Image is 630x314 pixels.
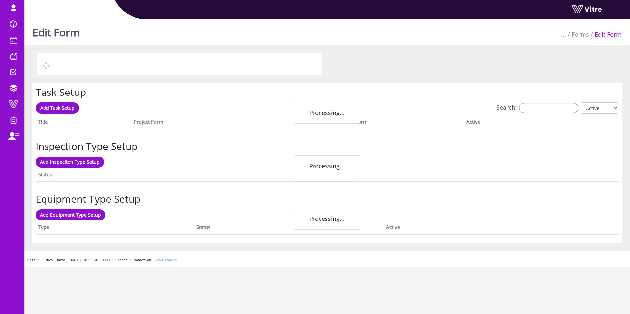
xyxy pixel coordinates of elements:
[36,209,105,220] a: Add Equipment Type Setup
[36,193,618,204] h2: Equipment Type Setup
[464,117,585,129] th: Active
[561,31,566,38] span: ...
[294,155,360,177] div: Processing...
[131,117,352,129] th: Project Form
[194,222,384,235] th: Status
[353,117,464,129] th: Form
[36,157,104,168] a: Add Inspeciton Type Setup
[27,258,153,262] span: Hash '56870c5' Date '[DATE] 18:55:45 +0000' Branch 'Production'
[589,30,622,39] li: Edit Form
[155,258,177,262] a: Show Labels
[519,103,578,113] input: Search:
[496,103,578,113] label: Search:
[40,212,101,218] span: Add Equipment Type Setup
[294,102,360,124] div: Processing...
[294,208,360,229] div: Processing...
[40,159,100,165] span: Add Inspeciton Type Setup
[40,105,75,111] span: Add Task Setup
[36,102,79,114] a: Add Task Setup
[36,87,618,97] h2: Task Setup
[36,117,131,129] th: Title
[572,31,589,38] a: Forms
[296,169,549,182] th: Active
[32,17,80,45] h1: Edit Form
[36,141,618,152] h2: Inspection Type Setup
[36,222,194,235] th: Type
[383,222,567,235] th: Active
[36,169,296,182] th: Status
